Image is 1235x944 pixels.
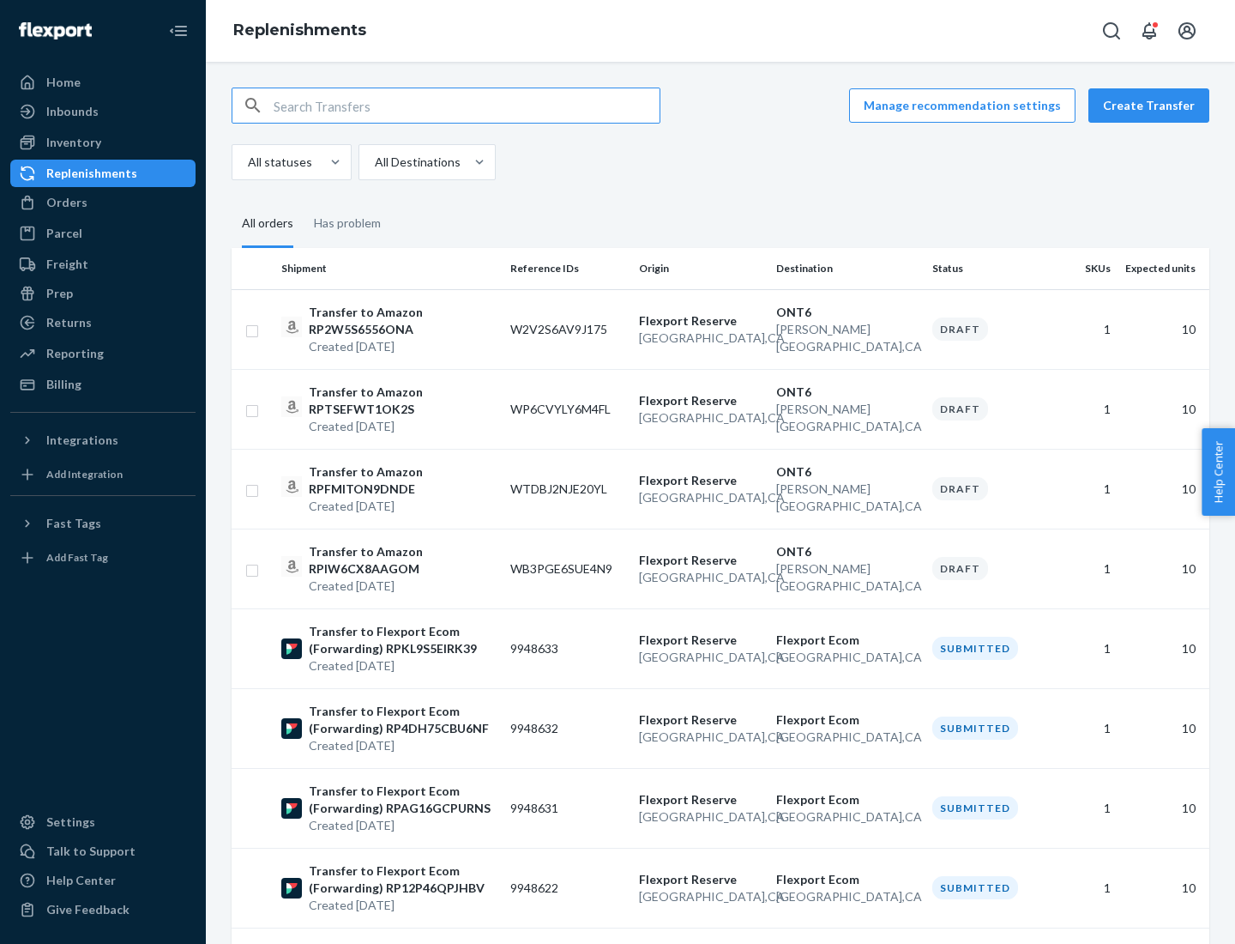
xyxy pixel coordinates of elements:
button: Manage recommendation settings [849,88,1075,123]
td: WTDBJ2NJE20YL [503,449,632,529]
div: Settings [46,814,95,831]
p: [GEOGRAPHIC_DATA] , CA [776,808,919,826]
div: Has problem [314,201,381,245]
p: Flexport Reserve [639,472,762,489]
p: [PERSON_NAME][GEOGRAPHIC_DATA] , CA [776,560,919,595]
div: Help Center [46,872,116,889]
div: Replenishments [46,165,137,182]
td: 9948631 [503,768,632,848]
div: Add Fast Tag [46,550,108,565]
p: Created [DATE] [309,338,497,355]
a: Billing [10,371,196,398]
p: Transfer to Flexport Ecom (Forwarding) RP4DH75CBU6NF [309,703,497,737]
a: Returns [10,309,196,336]
p: Transfer to Flexport Ecom (Forwarding) RP12P46QPJHBV [309,862,497,897]
button: Fast Tags [10,510,196,537]
p: Created [DATE] [309,817,497,834]
a: Inventory [10,129,196,156]
div: Integrations [46,432,118,449]
input: All statuses [246,154,248,171]
div: Reporting [46,345,104,362]
a: Orders [10,189,196,216]
a: Reporting [10,340,196,367]
p: Flexport Reserve [639,791,762,808]
p: Flexport Ecom [776,632,919,649]
td: 10 [1118,449,1209,529]
div: Prep [46,285,73,302]
p: Flexport Reserve [639,632,762,649]
th: Status [925,248,1054,289]
button: Close Navigation [161,14,196,48]
div: Billing [46,376,81,393]
td: 10 [1118,608,1209,688]
td: 1 [1053,369,1118,449]
p: Transfer to Flexport Ecom (Forwarding) RPAG16GCPURNS [309,783,497,817]
td: 9948633 [503,608,632,688]
td: 1 [1053,768,1118,848]
p: ONT6 [776,463,919,481]
p: Flexport Ecom [776,791,919,808]
p: Created [DATE] [309,498,497,515]
p: [GEOGRAPHIC_DATA] , CA [776,888,919,905]
p: [GEOGRAPHIC_DATA] , CA [639,569,762,586]
div: Inbounds [46,103,99,120]
p: Flexport Reserve [639,312,762,330]
td: 10 [1118,848,1209,928]
p: Transfer to Amazon RPIW6CX8AAGOM [309,543,497,578]
td: 9948632 [503,688,632,768]
p: Flexport Reserve [639,871,762,888]
p: Created [DATE] [309,578,497,595]
p: [GEOGRAPHIC_DATA] , CA [776,729,919,746]
p: [GEOGRAPHIC_DATA] , CA [639,888,762,905]
div: Draft [932,318,988,341]
p: Flexport Reserve [639,392,762,409]
th: Reference IDs [503,248,632,289]
button: Give Feedback [10,896,196,923]
p: [GEOGRAPHIC_DATA] , CA [639,489,762,506]
p: Flexport Ecom [776,871,919,888]
div: Draft [932,477,988,500]
p: [GEOGRAPHIC_DATA] , CA [639,649,762,666]
p: ONT6 [776,304,919,321]
p: [PERSON_NAME][GEOGRAPHIC_DATA] , CA [776,481,919,515]
a: Add Fast Tag [10,544,196,572]
th: Origin [632,248,769,289]
p: Created [DATE] [309,897,497,914]
div: Draft [932,557,988,580]
td: 10 [1118,768,1209,848]
p: [GEOGRAPHIC_DATA] , CA [639,808,762,826]
a: Parcel [10,220,196,247]
a: Help Center [10,867,196,894]
input: Search Transfers [274,88,660,123]
div: Submitted [932,876,1018,899]
div: Orders [46,194,87,211]
p: [GEOGRAPHIC_DATA] , CA [639,409,762,427]
td: 9948622 [503,848,632,928]
td: 10 [1118,688,1209,768]
div: Submitted [932,717,1018,740]
p: [GEOGRAPHIC_DATA] , CA [776,649,919,666]
td: 1 [1053,449,1118,529]
a: Freight [10,251,196,278]
td: 1 [1053,688,1118,768]
button: Create Transfer [1088,88,1209,123]
input: All Destinations [373,154,375,171]
div: All Destinations [375,154,461,171]
p: Flexport Ecom [776,711,919,729]
button: Open Search Box [1094,14,1129,48]
div: Parcel [46,225,82,242]
div: Talk to Support [46,843,136,860]
td: 10 [1118,529,1209,608]
button: Open notifications [1132,14,1166,48]
div: Draft [932,397,988,421]
p: Transfer to Flexport Ecom (Forwarding) RPKL9S5EIRK39 [309,623,497,657]
div: Home [46,74,81,91]
td: 1 [1053,848,1118,928]
td: 1 [1053,289,1118,369]
p: [GEOGRAPHIC_DATA] , CA [639,330,762,347]
p: Flexport Reserve [639,711,762,729]
div: Returns [46,314,92,331]
th: Shipment [274,248,503,289]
